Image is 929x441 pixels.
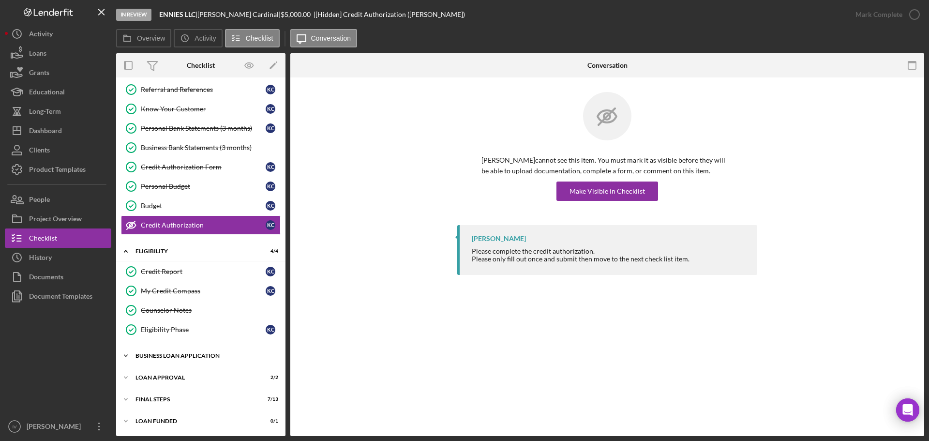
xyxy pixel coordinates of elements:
[141,86,266,93] div: Referral and References
[5,121,111,140] button: Dashboard
[261,248,278,254] div: 4 / 4
[261,375,278,380] div: 2 / 2
[29,121,62,143] div: Dashboard
[141,202,266,210] div: Budget
[5,209,111,228] button: Project Overview
[141,144,280,152] div: Business Bank Statements (3 months)
[121,281,281,301] a: My Credit CompassKC
[290,29,358,47] button: Conversation
[29,248,52,270] div: History
[29,63,49,85] div: Grants
[141,163,266,171] div: Credit Authorization Form
[159,11,197,18] div: |
[116,29,171,47] button: Overview
[266,325,275,335] div: K C
[29,44,46,65] div: Loans
[311,34,351,42] label: Conversation
[266,104,275,114] div: K C
[314,11,465,18] div: | [Hidden] Credit Authorization ([PERSON_NAME])
[5,102,111,121] button: Long-Term
[266,201,275,211] div: K C
[246,34,273,42] label: Checklist
[121,320,281,339] a: Eligibility PhaseKC
[5,228,111,248] button: Checklist
[121,262,281,281] a: Credit ReportKC
[141,124,266,132] div: Personal Bank Statements (3 months)
[29,287,92,308] div: Document Templates
[472,255,689,263] div: Please only fill out once and submit then move to the next check list item.
[5,82,111,102] button: Educational
[121,157,281,177] a: Credit Authorization FormKC
[24,417,87,439] div: [PERSON_NAME]
[225,29,280,47] button: Checklist
[29,209,82,231] div: Project Overview
[121,177,281,196] a: Personal BudgetKC
[159,10,195,18] b: ENNIES LLC
[141,105,266,113] div: Know Your Customer
[5,24,111,44] button: Activity
[195,34,216,42] label: Activity
[121,119,281,138] a: Personal Bank Statements (3 months)KC
[266,182,275,191] div: K C
[266,85,275,94] div: K C
[266,162,275,172] div: K C
[896,398,919,422] div: Open Intercom Messenger
[569,182,645,201] div: Make Visible in Checklist
[556,182,658,201] button: Make Visible in Checklist
[472,235,526,243] div: [PERSON_NAME]
[846,5,924,24] button: Mark Complete
[135,248,254,254] div: Eligibility
[29,267,63,289] div: Documents
[266,286,275,296] div: K C
[5,160,111,179] button: Product Templates
[855,5,902,24] div: Mark Complete
[261,418,278,424] div: 0 / 1
[5,248,111,267] button: History
[281,11,314,18] div: $5,000.00
[187,61,215,69] div: Checklist
[121,215,281,235] a: Credit AuthorizationKC
[29,24,53,46] div: Activity
[174,29,222,47] button: Activity
[29,102,61,123] div: Long-Term
[141,182,266,190] div: Personal Budget
[261,396,278,402] div: 7 / 13
[5,287,111,306] button: Document Templates
[121,196,281,215] a: BudgetKC
[135,396,254,402] div: Final Steps
[121,301,281,320] a: Counselor Notes
[116,9,151,21] div: In Review
[29,228,57,250] div: Checklist
[141,287,266,295] div: My Credit Compass
[5,63,111,82] button: Grants
[137,34,165,42] label: Overview
[135,353,273,359] div: BUSINESS LOAN APPLICATION
[5,267,111,287] button: Documents
[5,190,111,209] button: People
[141,306,280,314] div: Counselor Notes
[5,44,111,63] button: Loans
[266,220,275,230] div: K C
[29,82,65,104] div: Educational
[587,61,628,69] div: Conversation
[121,80,281,99] a: Referral and ReferencesKC
[197,11,281,18] div: [PERSON_NAME] Cardinal |
[29,190,50,212] div: People
[266,123,275,133] div: K C
[5,140,111,160] a: Clients
[29,140,50,162] div: Clients
[141,326,266,334] div: Eligibility Phase
[12,424,17,429] text: IV
[5,417,111,436] button: IV[PERSON_NAME]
